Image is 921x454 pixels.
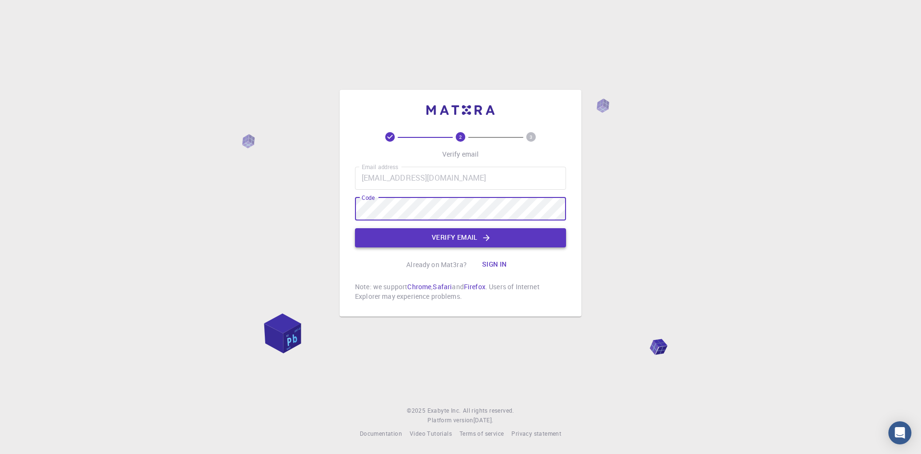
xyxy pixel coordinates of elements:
span: Video Tutorials [410,429,452,437]
span: © 2025 [407,406,427,416]
span: All rights reserved. [463,406,514,416]
p: Verify email [442,149,479,159]
span: Terms of service [460,429,504,437]
a: Video Tutorials [410,429,452,439]
span: Exabyte Inc. [427,406,461,414]
a: Privacy statement [511,429,561,439]
a: Firefox [464,282,485,291]
span: Privacy statement [511,429,561,437]
button: Sign in [474,255,515,274]
p: Already on Mat3ra? [406,260,467,270]
a: Documentation [360,429,402,439]
a: Terms of service [460,429,504,439]
label: Code [362,194,375,202]
text: 2 [459,134,462,140]
a: Chrome [407,282,431,291]
a: [DATE]. [473,416,494,425]
div: Open Intercom Messenger [888,421,911,444]
span: Documentation [360,429,402,437]
a: Exabyte Inc. [427,406,461,416]
label: Email address [362,163,398,171]
span: Platform version [427,416,473,425]
button: Verify email [355,228,566,247]
span: [DATE] . [473,416,494,424]
p: Note: we support , and . Users of Internet Explorer may experience problems. [355,282,566,301]
text: 3 [530,134,532,140]
a: Safari [433,282,452,291]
